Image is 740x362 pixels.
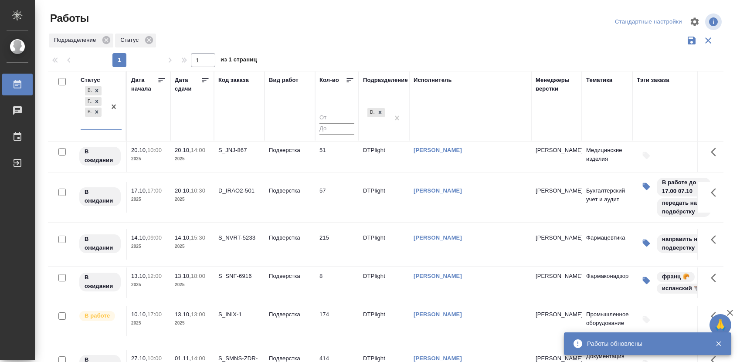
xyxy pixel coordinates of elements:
[613,15,684,29] div: split button
[131,355,147,362] p: 27.10,
[221,54,257,67] span: из 1 страниц
[78,233,122,254] div: Исполнитель назначен, приступать к работе пока рано
[131,234,147,241] p: 14.10,
[147,234,162,241] p: 09:00
[218,186,260,195] div: D_IRAO2-501
[131,242,166,251] p: 2025
[85,108,92,117] div: В ожидании
[319,113,354,124] input: От
[85,86,92,95] div: В работе
[359,229,409,260] td: DTPlight
[536,310,577,319] p: [PERSON_NAME]
[81,76,100,85] div: Статус
[147,273,162,279] p: 12:00
[709,314,731,336] button: 🙏
[637,310,656,329] button: Добавить тэги
[269,146,311,155] p: Подверстка
[85,311,110,320] p: В работе
[315,182,359,213] td: 57
[414,273,462,279] a: [PERSON_NAME]
[175,234,191,241] p: 14.10,
[536,186,577,195] p: [PERSON_NAME]
[191,311,205,318] p: 13:00
[218,310,260,319] div: S_INIX-1
[713,316,728,334] span: 🙏
[191,273,205,279] p: 18:00
[85,235,115,252] p: В ожидании
[85,188,115,205] p: В ожидании
[175,242,210,251] p: 2025
[131,76,157,93] div: Дата начала
[78,146,122,166] div: Исполнитель назначен, приступать к работе пока рано
[586,186,628,204] p: Бухгалтерский учет и аудит
[191,187,205,194] p: 10:30
[359,267,409,298] td: DTPlight
[131,155,166,163] p: 2025
[359,306,409,336] td: DTPlight
[683,32,700,49] button: Сохранить фильтры
[269,310,311,319] p: Подверстка
[705,14,723,30] span: Посмотреть информацию
[586,272,628,281] p: Фармаконадзор
[131,273,147,279] p: 13.10,
[637,76,669,85] div: Тэги заказа
[269,186,311,195] p: Подверстка
[78,272,122,292] div: Исполнитель назначен, приступать к работе пока рано
[85,147,115,165] p: В ожидании
[536,76,577,93] div: Менеджеры верстки
[637,146,656,165] button: Добавить тэги
[656,233,712,254] div: направить на подверстку
[363,76,408,85] div: Подразделение
[131,281,166,289] p: 2025
[709,340,727,348] button: Закрыть
[175,273,191,279] p: 13.10,
[175,187,191,194] p: 20.10,
[359,142,409,172] td: DTPlight
[218,146,260,155] div: S_JNJ-867
[586,76,612,85] div: Тематика
[637,233,656,253] button: Изменить тэги
[706,182,726,203] button: Здесь прячутся важные кнопки
[85,273,115,291] p: В ожидании
[175,76,201,93] div: Дата сдачи
[269,76,299,85] div: Вид работ
[175,195,210,204] p: 2025
[147,147,162,153] p: 10:00
[120,36,142,44] p: Статус
[662,272,689,281] p: франц 🥐
[414,234,462,241] a: [PERSON_NAME]
[414,355,462,362] a: [PERSON_NAME]
[684,11,705,32] span: Настроить таблицу
[85,97,92,106] div: Готов к работе
[706,229,726,250] button: Здесь прячутся важные кнопки
[315,229,359,260] td: 215
[49,34,113,47] div: Подразделение
[191,234,205,241] p: 15:30
[536,146,577,155] p: [PERSON_NAME]
[131,187,147,194] p: 17.10,
[414,187,462,194] a: [PERSON_NAME]
[536,233,577,242] p: [PERSON_NAME]
[414,147,462,153] a: [PERSON_NAME]
[414,311,462,318] a: [PERSON_NAME]
[706,142,726,162] button: Здесь прячутся важные кнопки
[191,147,205,153] p: 14:00
[637,271,656,290] button: Изменить тэги
[637,177,656,196] button: Изменить тэги
[147,311,162,318] p: 17:00
[218,233,260,242] div: S_NVRT-5233
[218,76,249,85] div: Код заказа
[367,107,386,118] div: DTPlight
[84,96,102,107] div: В работе, Готов к работе, В ожидании
[84,85,102,96] div: В работе, Готов к работе, В ожидании
[175,311,191,318] p: 13.10,
[706,306,726,327] button: Здесь прячутся важные кнопки
[700,32,716,49] button: Сбросить фильтры
[315,142,359,172] td: 51
[414,76,452,85] div: Исполнитель
[78,310,122,322] div: Исполнитель выполняет работу
[175,319,210,328] p: 2025
[147,355,162,362] p: 10:00
[115,34,156,47] div: Статус
[319,123,354,134] input: До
